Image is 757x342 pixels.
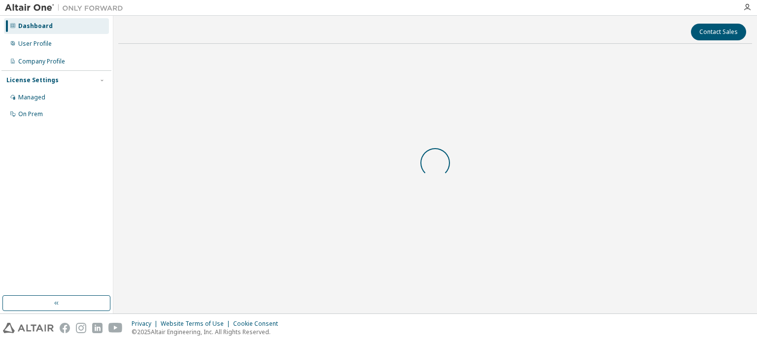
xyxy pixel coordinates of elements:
[18,58,65,65] div: Company Profile
[132,320,161,328] div: Privacy
[233,320,284,328] div: Cookie Consent
[161,320,233,328] div: Website Terms of Use
[18,22,53,30] div: Dashboard
[76,323,86,333] img: instagram.svg
[6,76,59,84] div: License Settings
[691,24,746,40] button: Contact Sales
[92,323,103,333] img: linkedin.svg
[18,40,52,48] div: User Profile
[108,323,123,333] img: youtube.svg
[3,323,54,333] img: altair_logo.svg
[18,110,43,118] div: On Prem
[132,328,284,336] p: © 2025 Altair Engineering, Inc. All Rights Reserved.
[5,3,128,13] img: Altair One
[18,93,45,101] div: Managed
[60,323,70,333] img: facebook.svg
